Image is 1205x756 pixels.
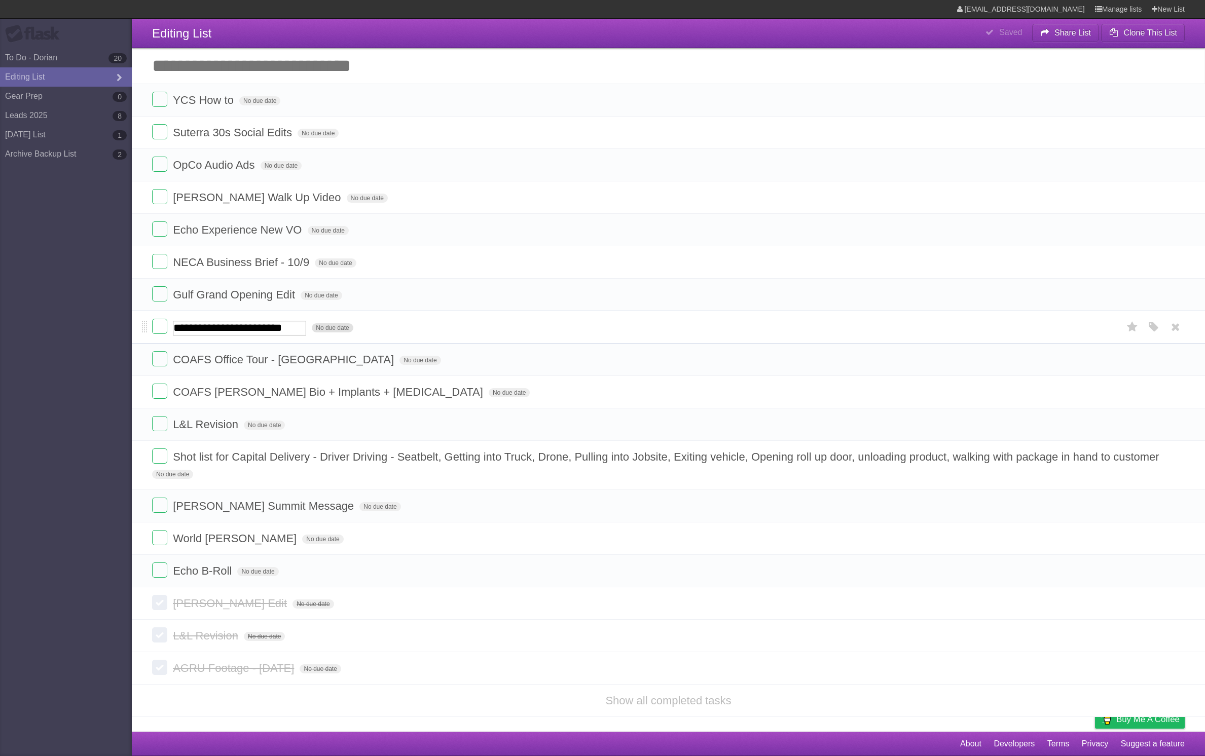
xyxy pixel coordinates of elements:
[300,664,341,673] span: No due date
[298,129,339,138] span: No due date
[152,660,167,675] label: Done
[347,194,388,203] span: No due date
[173,126,295,139] span: Suterra 30s Social Edits
[173,500,356,512] span: [PERSON_NAME] Summit Message
[152,530,167,545] label: Done
[960,734,981,753] a: About
[152,562,167,578] label: Done
[152,448,167,464] label: Done
[173,450,1162,463] span: Shot list for Capital Delivery - Driver Driving - Seatbelt, Getting into Truck, Drone, Pulling in...
[308,226,349,235] span: No due date
[173,223,304,236] span: Echo Experience New VO
[605,694,731,707] a: Show all completed tasks
[173,564,234,577] span: Echo B-Roll
[315,258,356,268] span: No due date
[152,351,167,366] label: Done
[173,353,396,366] span: COAFS Office Tour - [GEOGRAPHIC_DATA]
[152,254,167,269] label: Done
[173,629,241,642] span: L&L Revision
[152,384,167,399] label: Done
[152,26,211,40] span: Editing List
[173,256,312,269] span: NECA Business Brief - 10/9
[173,191,343,204] span: [PERSON_NAME] Walk Up Video
[173,532,299,545] span: World [PERSON_NAME]
[152,157,167,172] label: Done
[261,161,302,170] span: No due date
[152,470,193,479] span: No due date
[1100,710,1114,728] img: Buy me a coffee
[293,599,334,609] span: No due date
[1054,28,1091,37] b: Share List
[152,319,167,334] label: Done
[152,595,167,610] label: Done
[173,94,236,106] span: YCS How to
[152,416,167,431] label: Done
[301,291,342,300] span: No due date
[312,323,353,332] span: No due date
[108,53,127,63] b: 20
[113,92,127,102] b: 0
[152,124,167,139] label: Done
[999,28,1022,36] b: Saved
[1116,710,1180,728] span: Buy me a coffee
[5,25,66,43] div: Flask
[152,221,167,237] label: Done
[173,597,289,610] span: [PERSON_NAME] Edit
[359,502,400,511] span: No due date
[239,96,280,105] span: No due date
[244,632,285,641] span: No due date
[173,418,241,431] span: L&L Revision
[399,356,441,365] span: No due date
[152,627,167,642] label: Done
[237,567,278,576] span: No due date
[113,130,127,140] b: 1
[152,286,167,301] label: Done
[1121,734,1185,753] a: Suggest a feature
[489,388,530,397] span: No due date
[1123,319,1142,335] label: Star task
[1032,24,1099,42] button: Share List
[113,111,127,121] b: 8
[113,149,127,160] b: 2
[152,92,167,107] label: Done
[1082,734,1108,753] a: Privacy
[173,386,486,398] span: COAFS [PERSON_NAME] Bio + Implants + [MEDICAL_DATA]
[173,662,297,674] span: AGRU Footage - [DATE]
[173,288,298,301] span: Gulf Grand Opening Edit
[152,189,167,204] label: Done
[1123,28,1177,37] b: Clone This List
[1101,24,1185,42] button: Clone This List
[244,421,285,430] span: No due date
[173,159,257,171] span: OpCo Audio Ads
[152,498,167,513] label: Done
[1047,734,1070,753] a: Terms
[302,535,343,544] span: No due date
[994,734,1035,753] a: Developers
[1095,710,1185,729] a: Buy me a coffee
